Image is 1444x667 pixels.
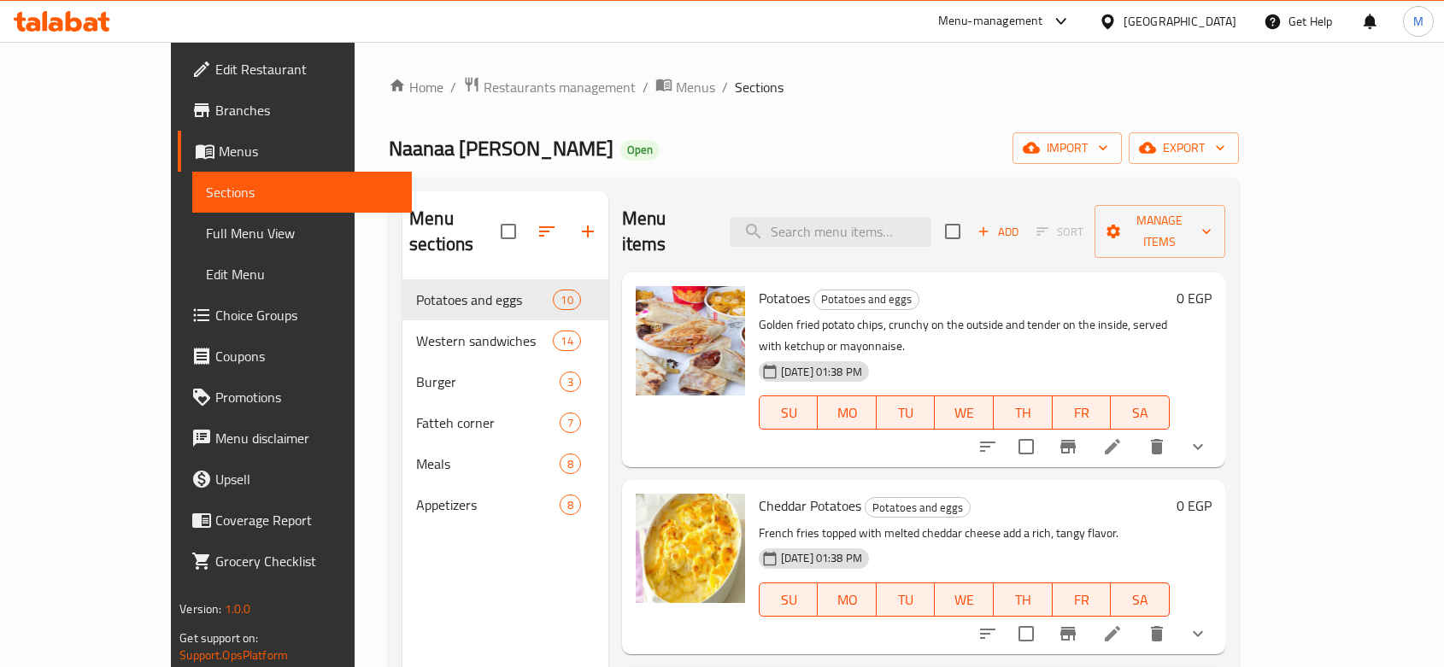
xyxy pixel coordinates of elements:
[416,494,560,515] span: Appetizers
[389,76,1239,98] nav: breadcrumb
[1025,219,1095,245] span: Select section first
[463,76,636,98] a: Restaurants management
[1177,494,1212,518] h6: 0 EGP
[620,140,660,161] div: Open
[935,395,994,430] button: WE
[215,510,398,530] span: Coverage Report
[215,59,398,79] span: Edit Restaurant
[722,77,728,97] li: /
[402,443,608,484] div: Meals8
[1177,426,1218,467] button: show more
[759,493,861,518] span: Cheddar Potatoes
[942,401,987,425] span: WE
[759,285,810,311] span: Potatoes
[178,500,412,541] a: Coverage Report
[178,336,412,377] a: Coupons
[1108,210,1212,253] span: Manage items
[178,90,412,131] a: Branches
[1060,401,1105,425] span: FR
[655,76,715,98] a: Menus
[206,182,398,202] span: Sections
[1001,401,1046,425] span: TH
[774,550,869,566] span: [DATE] 01:38 PM
[730,217,931,247] input: search
[416,331,553,351] div: Western sandwiches
[554,333,579,349] span: 14
[225,598,251,620] span: 1.0.0
[636,494,745,603] img: Cheddar Potatoes
[935,214,971,249] span: Select section
[994,395,1053,430] button: TH
[1136,613,1177,654] button: delete
[178,541,412,582] a: Grocery Checklist
[735,77,784,97] span: Sections
[402,279,608,320] div: Potatoes and eggs10
[620,143,660,157] span: Open
[877,395,936,430] button: TU
[192,213,412,254] a: Full Menu View
[759,395,818,430] button: SU
[971,219,1025,245] span: Add item
[676,77,715,97] span: Menus
[971,219,1025,245] button: Add
[416,372,560,392] span: Burger
[206,264,398,284] span: Edit Menu
[1102,436,1123,457] a: Edit menu item
[942,588,987,612] span: WE
[1111,395,1170,430] button: SA
[567,211,608,252] button: Add section
[219,141,398,161] span: Menus
[215,387,398,407] span: Promotions
[759,314,1170,357] p: Golden fried potato chips, crunchy on the outside and tender on the inside, served with ketchup o...
[215,305,398,325] span: Choice Groups
[561,374,580,390] span: 3
[389,77,443,97] a: Home
[402,484,608,525] div: Appetizers8
[975,222,1021,242] span: Add
[215,100,398,120] span: Branches
[1124,12,1236,31] div: [GEOGRAPHIC_DATA]
[1177,613,1218,654] button: show more
[553,290,580,310] div: items
[409,206,501,257] h2: Menu sections
[1060,588,1105,612] span: FR
[877,582,936,617] button: TU
[561,415,580,431] span: 7
[554,292,579,308] span: 10
[179,627,258,649] span: Get support on:
[402,361,608,402] div: Burger3
[1188,436,1208,457] svg: Show Choices
[1008,616,1044,652] span: Select to update
[759,582,818,617] button: SU
[560,453,581,474] div: items
[192,254,412,295] a: Edit Menu
[215,346,398,366] span: Coupons
[967,426,1008,467] button: sort-choices
[490,214,526,249] span: Select all sections
[416,412,560,433] span: Fatteh corner
[206,223,398,243] span: Full Menu View
[1413,12,1423,31] span: M
[416,453,560,474] div: Meals
[215,469,398,489] span: Upsell
[865,497,971,518] div: Potatoes and eggs
[766,401,811,425] span: SU
[935,582,994,617] button: WE
[866,498,970,518] span: Potatoes and eggs
[178,131,412,172] a: Menus
[1129,132,1239,164] button: export
[818,395,877,430] button: MO
[967,613,1008,654] button: sort-choices
[1118,588,1163,612] span: SA
[402,320,608,361] div: Western sandwiches14
[1188,623,1208,644] svg: Show Choices
[774,364,869,380] span: [DATE] 01:38 PM
[416,290,553,310] span: Potatoes and eggs
[1095,205,1225,258] button: Manage items
[1053,582,1112,617] button: FR
[883,401,929,425] span: TU
[560,494,581,515] div: items
[1177,286,1212,310] h6: 0 EGP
